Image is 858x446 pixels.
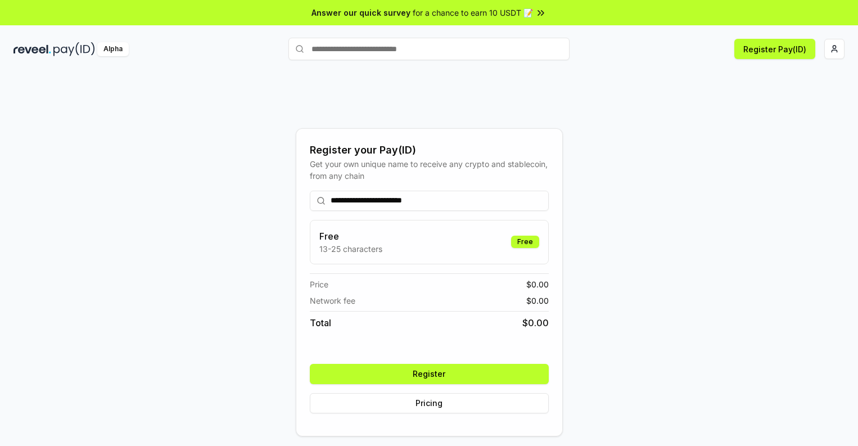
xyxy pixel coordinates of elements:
[310,158,549,182] div: Get your own unique name to receive any crypto and stablecoin, from any chain
[310,278,328,290] span: Price
[319,229,382,243] h3: Free
[53,42,95,56] img: pay_id
[522,316,549,330] span: $ 0.00
[511,236,539,248] div: Free
[413,7,533,19] span: for a chance to earn 10 USDT 📝
[319,243,382,255] p: 13-25 characters
[526,295,549,307] span: $ 0.00
[310,393,549,413] button: Pricing
[311,7,410,19] span: Answer our quick survey
[13,42,51,56] img: reveel_dark
[526,278,549,290] span: $ 0.00
[310,295,355,307] span: Network fee
[310,142,549,158] div: Register your Pay(ID)
[310,316,331,330] span: Total
[734,39,815,59] button: Register Pay(ID)
[97,42,129,56] div: Alpha
[310,364,549,384] button: Register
